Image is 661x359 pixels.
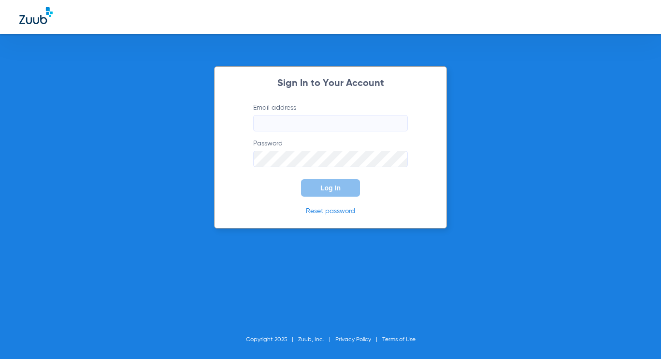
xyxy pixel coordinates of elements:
img: Zuub Logo [19,7,53,24]
a: Terms of Use [382,337,416,343]
a: Privacy Policy [335,337,371,343]
li: Copyright 2025 [246,335,298,345]
button: Log In [301,179,360,197]
a: Reset password [306,208,355,215]
li: Zuub, Inc. [298,335,335,345]
h2: Sign In to Your Account [239,79,422,88]
label: Password [253,139,408,167]
input: Password [253,151,408,167]
label: Email address [253,103,408,131]
input: Email address [253,115,408,131]
span: Log In [320,184,341,192]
